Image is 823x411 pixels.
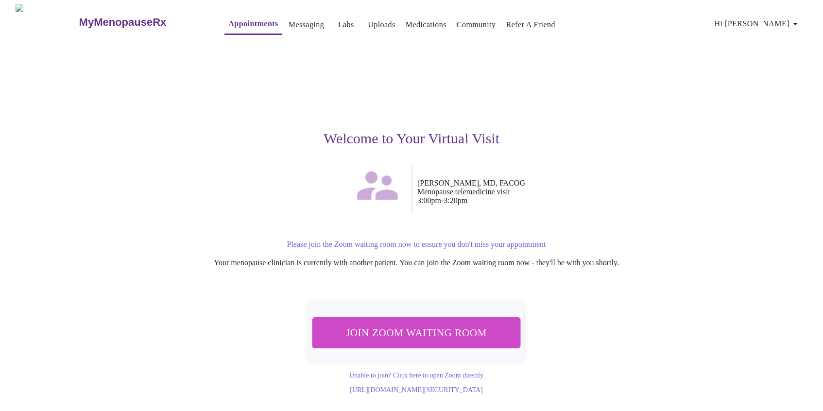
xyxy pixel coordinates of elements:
[228,17,278,31] a: Appointments
[364,15,399,34] button: Uploads
[224,14,282,35] button: Appointments
[122,240,711,249] p: Please join the Zoom waiting room now to ensure you don't miss your appointment
[715,17,801,31] span: Hi [PERSON_NAME]
[402,15,450,34] button: Medications
[711,14,805,34] button: Hi [PERSON_NAME]
[122,258,711,267] p: Your menopause clinician is currently with another patient. You can join the Zoom waiting room no...
[368,18,395,32] a: Uploads
[349,372,483,379] a: Unable to join? Click here to open Zoom directly
[502,15,559,34] button: Refer a Friend
[338,18,354,32] a: Labs
[79,16,167,29] h3: MyMenopauseRx
[406,18,446,32] a: Medications
[453,15,500,34] button: Community
[112,130,711,147] h3: Welcome to Your Virtual Visit
[417,179,711,205] p: [PERSON_NAME], MD, FACOG Menopause telemedicine visit 3:00pm - 3:20pm
[289,18,324,32] a: Messaging
[457,18,496,32] a: Community
[16,4,78,40] img: MyMenopauseRx Logo
[324,324,510,342] span: Join Zoom Waiting Room
[350,386,482,394] a: [URL][DOMAIN_NAME][SECURITY_DATA]
[285,15,328,34] button: Messaging
[330,15,361,34] button: Labs
[310,317,522,348] button: Join Zoom Waiting Room
[78,5,205,39] a: MyMenopauseRx
[506,18,555,32] a: Refer a Friend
